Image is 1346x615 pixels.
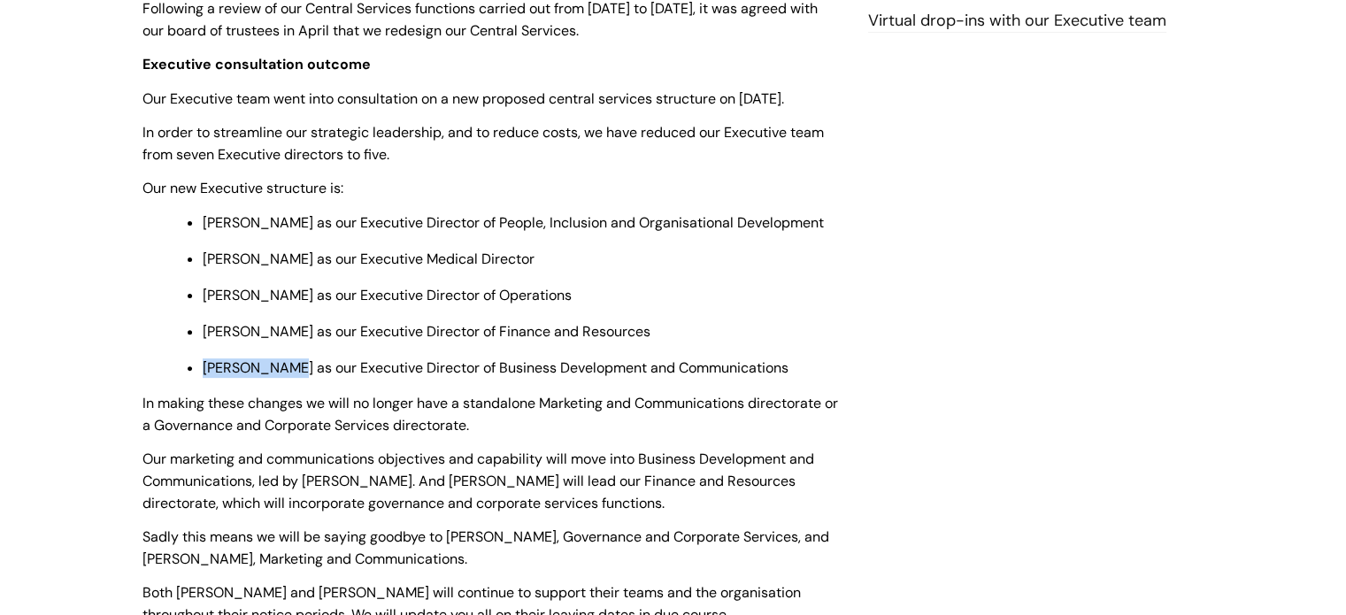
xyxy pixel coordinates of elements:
span: In order to streamline our strategic leadership, and to reduce costs, we have reduced our Executi... [142,123,824,164]
span: [PERSON_NAME] as our Executive Director of Operations [203,286,572,304]
span: Sadly this means we will be saying goodbye to [PERSON_NAME], Governance and Corporate Services, a... [142,527,829,568]
span: [PERSON_NAME] as our Executive Director of Finance and Resources [203,322,650,341]
span: Our Executive team went into consultation on a new proposed central services structure on [DATE]. [142,89,784,108]
span: [PERSON_NAME] as our Executive Director of People, Inclusion and Organisational Development [203,213,824,232]
span: [PERSON_NAME] as our Executive Medical Director [203,250,535,268]
span: In making these changes we will no longer have a standalone Marketing and Communications director... [142,394,838,434]
a: Virtual drop-ins with our Executive team [868,10,1166,33]
span: Our new Executive structure is: [142,179,343,197]
span: [PERSON_NAME] as our Executive Director of Business Development and Communications [203,358,788,377]
span: Executive consultation outcome [142,55,371,73]
span: Our marketing and communications objectives and capability will move into Business Development an... [142,450,814,512]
